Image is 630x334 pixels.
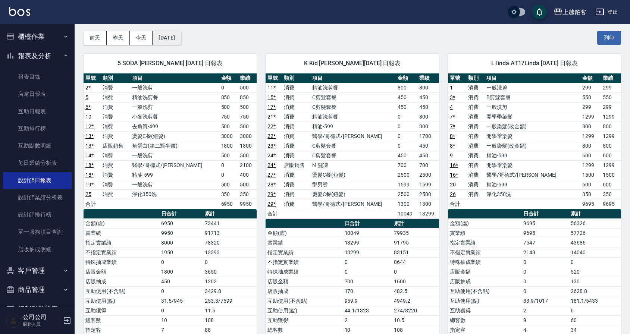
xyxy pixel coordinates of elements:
table: a dense table [84,73,257,209]
td: 13393 [203,248,257,257]
td: 實業績 [448,228,521,238]
th: 金額 [396,73,417,83]
th: 業績 [417,73,439,83]
td: 850 [219,92,238,102]
td: 700 [417,160,439,170]
p: 服務人員 [23,321,61,328]
td: 小麥洗剪餐 [130,112,219,122]
td: 170 [343,286,392,296]
td: 消費 [101,102,130,112]
td: 去角質-499 [130,122,219,131]
a: 20 [450,182,456,188]
td: 精油-599 [485,180,580,189]
td: 店販抽成 [266,286,342,296]
td: 700 [343,277,392,286]
span: K Kid [PERSON_NAME][DATE] 日報表 [275,60,430,67]
th: 日合計 [159,209,203,219]
td: 1299 [601,160,621,170]
td: 9695 [601,199,621,209]
td: 1300 [417,199,439,209]
td: 350 [219,189,238,199]
td: 9695 [521,218,569,228]
td: 0 [396,131,417,141]
td: 7547 [521,238,569,248]
td: 消費 [466,112,485,122]
td: 43686 [569,238,621,248]
td: 350 [238,189,257,199]
td: 450 [417,141,439,151]
td: 互助使用(點) [84,296,159,306]
td: 850 [238,92,257,102]
td: 1299 [580,112,601,122]
td: C剪髮套餐 [310,141,396,151]
img: Person [6,313,21,328]
td: 1300 [396,199,417,209]
td: 不指定實業績 [266,257,342,267]
td: 消費 [466,102,485,112]
td: 1950 [159,248,203,257]
td: 互助使用(不含點) [266,296,342,306]
td: 299 [580,83,601,92]
td: 精油-599 [130,170,219,180]
td: 0 [521,277,569,286]
td: 消費 [282,92,310,102]
td: 消費 [282,141,310,151]
td: 開學季染髮 [485,112,580,122]
td: 醫學/哥德式/[PERSON_NAME] [485,170,580,180]
td: 2500 [396,170,417,180]
td: 1299 [580,131,601,141]
td: 13299 [343,238,392,248]
td: 0 [219,83,238,92]
td: 消費 [282,199,310,209]
td: 合計 [266,209,282,218]
button: 前天 [84,31,107,45]
td: 店販銷售 [101,141,130,151]
button: 登出 [592,5,621,19]
th: 類別 [466,73,485,83]
a: 店販抽成明細 [3,241,72,258]
td: 0 [219,160,238,170]
td: 一般洗剪 [130,180,219,189]
td: 店販銷售 [282,160,310,170]
a: 9 [450,152,453,158]
td: 8644 [392,257,439,267]
td: 開學季染髮 [485,131,580,141]
a: 4 [450,104,453,110]
a: 店家日報表 [3,85,72,103]
a: 25 [85,191,91,197]
a: 1 [450,85,453,91]
td: 1299 [601,112,621,122]
td: 6950 [159,218,203,228]
td: 醫學/哥德式/[PERSON_NAME] [130,160,219,170]
td: 500 [238,122,257,131]
td: 2628.8 [569,286,621,296]
td: 合計 [84,199,101,209]
button: 昨天 [107,31,130,45]
th: 業績 [601,73,621,83]
td: 1800 [159,267,203,277]
td: 一般洗剪 [130,102,219,112]
td: 600 [580,151,601,160]
td: 消費 [466,151,485,160]
td: 1599 [417,180,439,189]
td: 消費 [466,141,485,151]
td: 13299 [343,248,392,257]
td: 精油洗剪餐 [310,112,396,122]
td: 店販金額 [84,267,159,277]
td: 精油洗剪餐 [130,92,219,102]
td: 消費 [282,180,310,189]
td: 750 [219,112,238,122]
td: 450 [159,277,203,286]
td: C剪髮套餐 [310,92,396,102]
div: 上越鉑客 [562,7,586,17]
td: 500 [238,102,257,112]
td: 店販抽成 [84,277,159,286]
td: 淨化350洗 [130,189,219,199]
td: 實業績 [266,238,342,248]
td: 8000 [159,238,203,248]
a: 報表目錄 [3,68,72,85]
td: 消費 [282,83,310,92]
td: 800 [396,83,417,92]
td: 2500 [417,189,439,199]
td: 73441 [203,218,257,228]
